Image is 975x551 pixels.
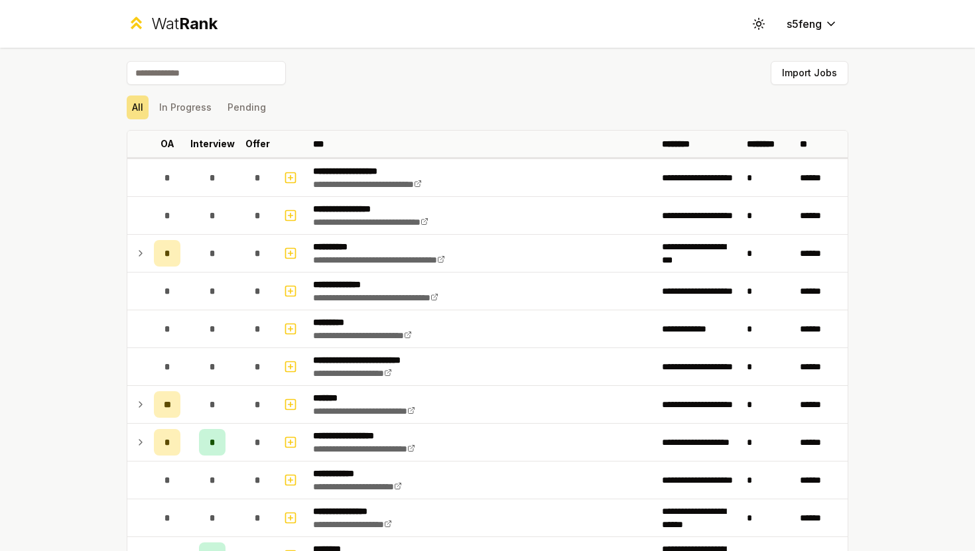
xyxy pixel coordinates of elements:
div: Wat [151,13,218,34]
p: Interview [190,137,235,151]
button: Import Jobs [771,61,848,85]
p: Offer [245,137,270,151]
span: Rank [179,14,218,33]
span: s5feng [787,16,822,32]
button: Pending [222,95,271,119]
button: s5feng [776,12,848,36]
button: In Progress [154,95,217,119]
a: WatRank [127,13,218,34]
button: All [127,95,149,119]
p: OA [161,137,174,151]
